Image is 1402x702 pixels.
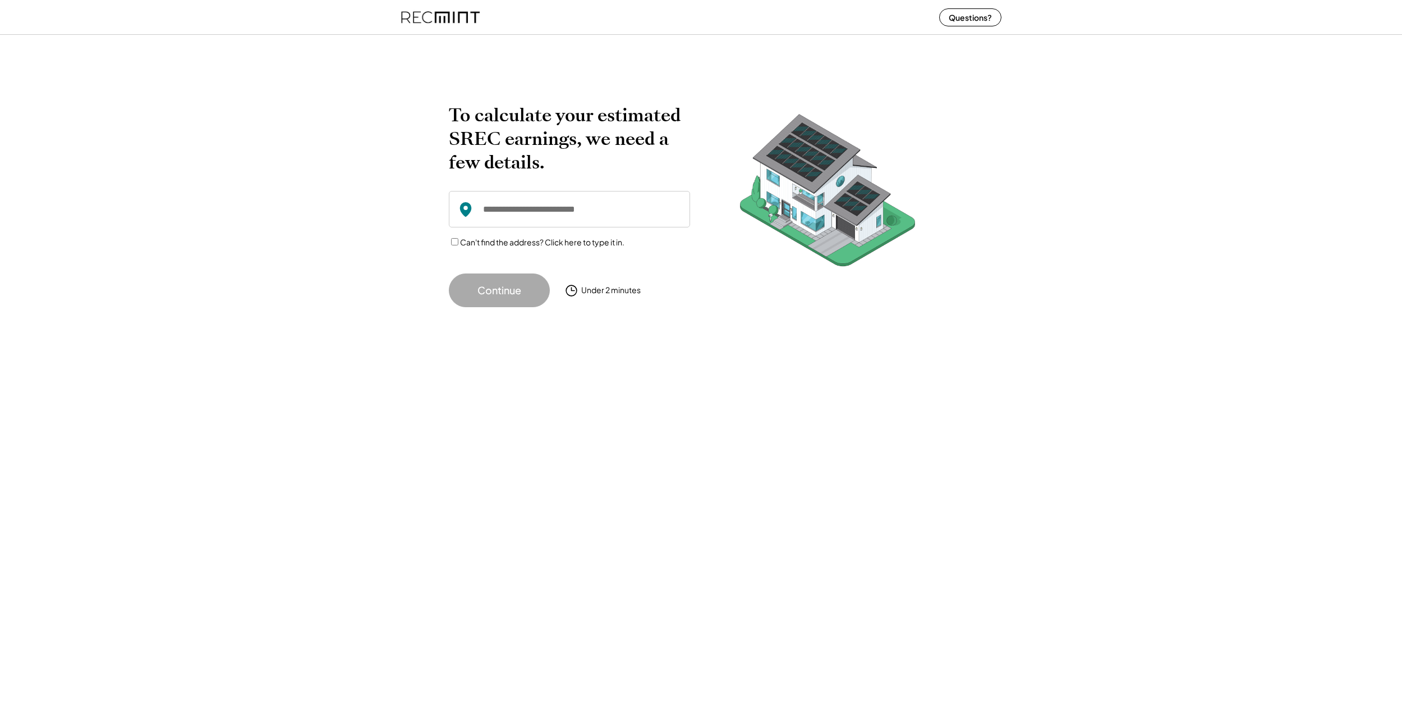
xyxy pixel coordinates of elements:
[401,2,480,32] img: recmint-logotype%403x%20%281%29.jpeg
[939,8,1001,26] button: Questions?
[718,103,937,284] img: RecMintArtboard%207.png
[449,103,690,174] h2: To calculate your estimated SREC earnings, we need a few details.
[449,273,550,307] button: Continue
[581,285,641,296] div: Under 2 minutes
[460,237,624,247] label: Can't find the address? Click here to type it in.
